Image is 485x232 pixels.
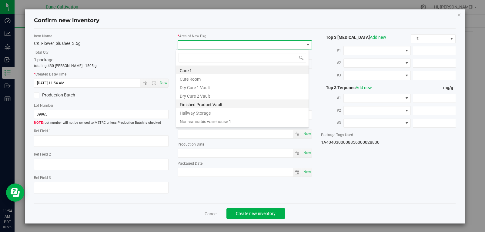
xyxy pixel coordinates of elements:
label: #3 [321,70,343,81]
p: totaling 430 [PERSON_NAME] | 1505 g [34,63,169,69]
span: Top 3 [MEDICAL_DATA] [321,35,386,40]
span: select [293,130,302,138]
label: Ref Field 1 [34,128,169,134]
label: #3 [321,117,343,128]
label: Packaged Date [178,161,312,166]
span: Set Current date [302,149,312,157]
span: Set Current date [158,79,169,87]
iframe: Resource center [6,183,24,202]
label: Ref Field 2 [34,152,169,157]
span: Create new inventory [236,211,276,216]
span: select [302,149,312,157]
span: Top 3 Terpenes [321,85,372,90]
label: Ref Field 3 [34,175,169,180]
span: 1 package [34,57,53,62]
span: Open the time view [149,81,159,86]
span: % [411,35,448,43]
label: Production Batch [34,92,97,98]
span: Open the date view [140,81,150,86]
span: select [302,130,312,138]
label: Production Date [178,142,312,147]
span: Lot number will not be synced to METRC unless Production Batch is checked [34,120,169,126]
button: Create new inventory [226,208,285,219]
span: mg/g [443,85,456,90]
a: Cancel [205,211,217,217]
span: select [293,149,302,157]
div: 1A4040300008856000028830 [321,139,456,146]
label: #1 [321,92,343,103]
div: CK_Flower_Slushee_3.5g [34,40,169,47]
label: Lot Number [34,103,169,108]
span: Set Current date [302,168,312,177]
span: select [293,168,302,177]
span: select [302,168,312,177]
label: Created Date/Time [34,72,169,77]
label: #1 [321,45,343,56]
label: Package Tags Used [321,132,456,138]
a: Add new [370,35,386,40]
a: Add new [356,85,372,90]
label: #2 [321,57,343,68]
h4: Confirm new inventory [34,17,99,25]
label: #2 [321,105,343,116]
span: Set Current date [302,129,312,138]
label: Item Name [34,33,169,39]
label: Area of New Pkg [178,33,312,39]
label: Total Qty [34,50,169,55]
